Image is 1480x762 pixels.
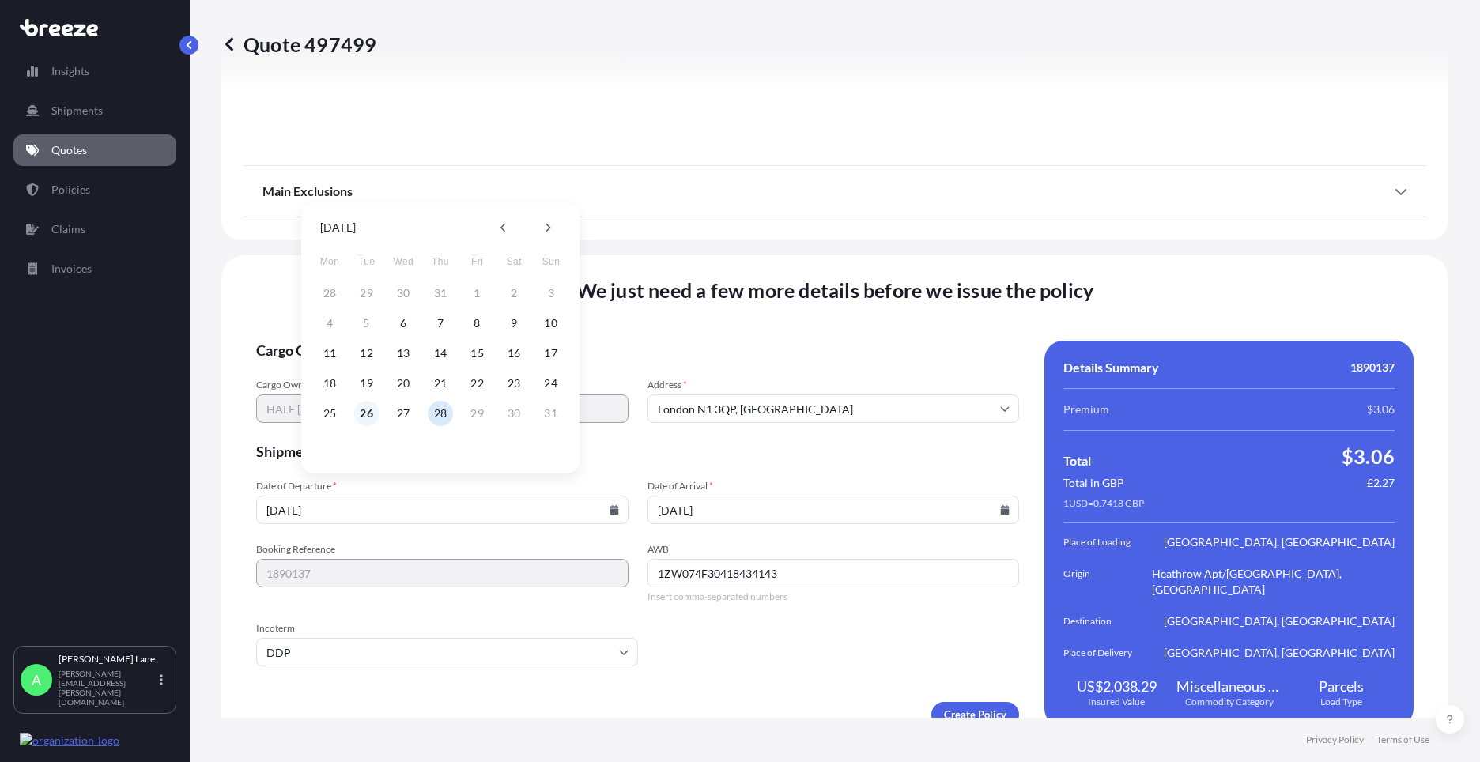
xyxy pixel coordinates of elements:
[465,311,490,336] button: 8
[1176,677,1282,696] span: Miscellaneous Manufactured Articles
[538,371,564,396] button: 24
[317,371,342,396] button: 18
[647,590,1020,603] span: Insert comma-separated numbers
[931,702,1019,727] button: Create Policy
[1350,360,1395,375] span: 1890137
[256,622,638,635] span: Incoterm
[13,134,176,166] a: Quotes
[1320,696,1362,708] span: Load Type
[32,672,41,688] span: A
[1164,613,1395,629] span: [GEOGRAPHIC_DATA], [GEOGRAPHIC_DATA]
[320,218,356,237] div: [DATE]
[262,172,1407,210] div: Main Exclusions
[500,246,528,277] span: Saturday
[1063,453,1091,469] span: Total
[391,371,416,396] button: 20
[1367,475,1395,491] span: £2.27
[428,311,453,336] button: 7
[256,543,629,556] span: Booking Reference
[221,32,376,57] p: Quote 497499
[1088,696,1145,708] span: Insured Value
[428,401,453,426] button: 28
[354,401,379,426] button: 26
[391,311,416,336] button: 6
[317,401,342,426] button: 25
[538,341,564,366] button: 17
[1164,645,1395,661] span: [GEOGRAPHIC_DATA], [GEOGRAPHIC_DATA]
[463,246,492,277] span: Friday
[59,669,157,707] p: [PERSON_NAME][EMAIL_ADDRESS][PERSON_NAME][DOMAIN_NAME]
[1164,534,1395,550] span: [GEOGRAPHIC_DATA], [GEOGRAPHIC_DATA]
[944,707,1006,722] p: Create Policy
[391,401,416,426] button: 27
[256,379,629,391] span: Cargo Owner Name
[428,341,453,366] button: 14
[1319,677,1364,696] span: Parcels
[1063,534,1152,550] span: Place of Loading
[1063,566,1152,598] span: Origin
[1367,402,1395,417] span: $3.06
[256,559,629,587] input: Your internal reference
[256,496,629,524] input: dd/mm/yyyy
[537,246,565,277] span: Sunday
[51,182,90,198] p: Policies
[647,543,1020,556] span: AWB
[1185,696,1274,708] span: Commodity Category
[1077,677,1157,696] span: US$2,038.29
[1063,475,1124,491] span: Total in GBP
[426,246,455,277] span: Thursday
[1306,734,1364,746] a: Privacy Policy
[647,379,1020,391] span: Address
[262,183,353,199] span: Main Exclusions
[1063,402,1109,417] span: Premium
[13,253,176,285] a: Invoices
[1063,645,1152,661] span: Place of Delivery
[389,246,417,277] span: Wednesday
[501,341,527,366] button: 16
[465,341,490,366] button: 15
[391,341,416,366] button: 13
[647,480,1020,492] span: Date of Arrival
[59,653,157,666] p: [PERSON_NAME] Lane
[13,95,176,126] a: Shipments
[353,246,381,277] span: Tuesday
[465,371,490,396] button: 22
[13,213,176,245] a: Claims
[315,246,344,277] span: Monday
[576,277,1094,303] span: We just need a few more details before we issue the policy
[51,261,92,277] p: Invoices
[1376,734,1429,746] a: Terms of Use
[501,311,527,336] button: 9
[51,63,89,79] p: Insights
[1063,497,1144,510] span: 1 USD = 0.7418 GBP
[1152,566,1395,598] span: Heathrow Apt/[GEOGRAPHIC_DATA], [GEOGRAPHIC_DATA]
[354,341,379,366] button: 12
[647,559,1020,587] input: Number1, number2,...
[13,174,176,206] a: Policies
[647,394,1020,423] input: Cargo owner address
[51,142,87,158] p: Quotes
[647,496,1020,524] input: dd/mm/yyyy
[538,311,564,336] button: 10
[256,480,629,492] span: Date of Departure
[501,371,527,396] button: 23
[354,371,379,396] button: 19
[51,221,85,237] p: Claims
[1063,360,1159,375] span: Details Summary
[256,341,1019,360] span: Cargo Owner Details
[51,103,103,119] p: Shipments
[1342,443,1395,469] span: $3.06
[256,638,638,666] input: Select...
[13,55,176,87] a: Insights
[20,733,119,749] img: organization-logo
[256,442,1019,461] span: Shipment details
[1063,613,1152,629] span: Destination
[317,341,342,366] button: 11
[428,371,453,396] button: 21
